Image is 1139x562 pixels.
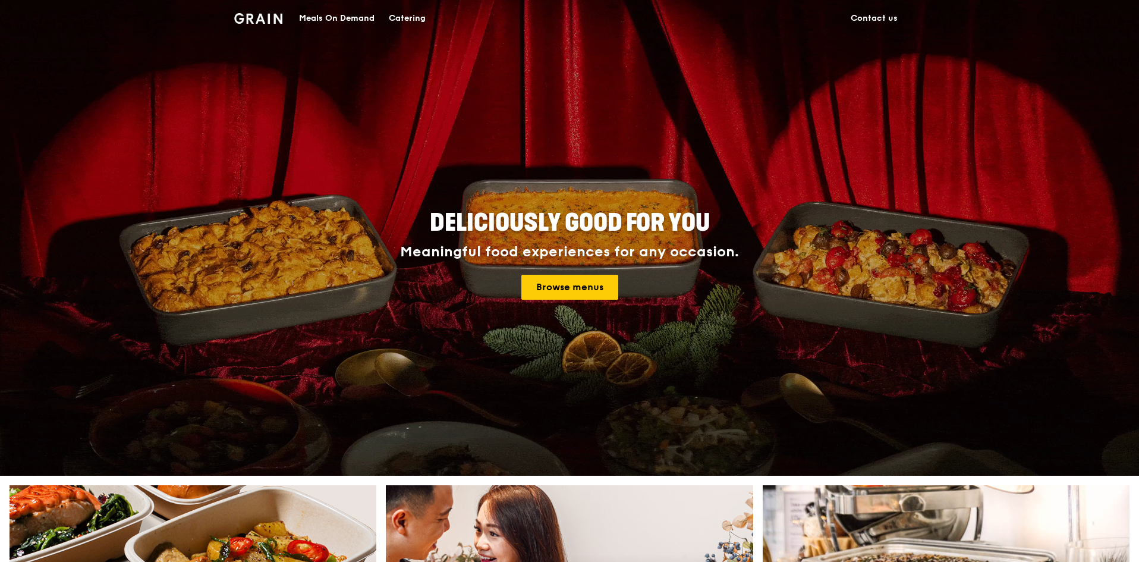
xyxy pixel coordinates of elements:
[299,1,375,36] div: Meals On Demand
[430,209,710,237] span: Deliciously good for you
[521,275,618,300] a: Browse menus
[234,13,282,24] img: Grain
[355,244,784,260] div: Meaningful food experiences for any occasion.
[389,1,426,36] div: Catering
[844,1,905,36] a: Contact us
[382,1,433,36] a: Catering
